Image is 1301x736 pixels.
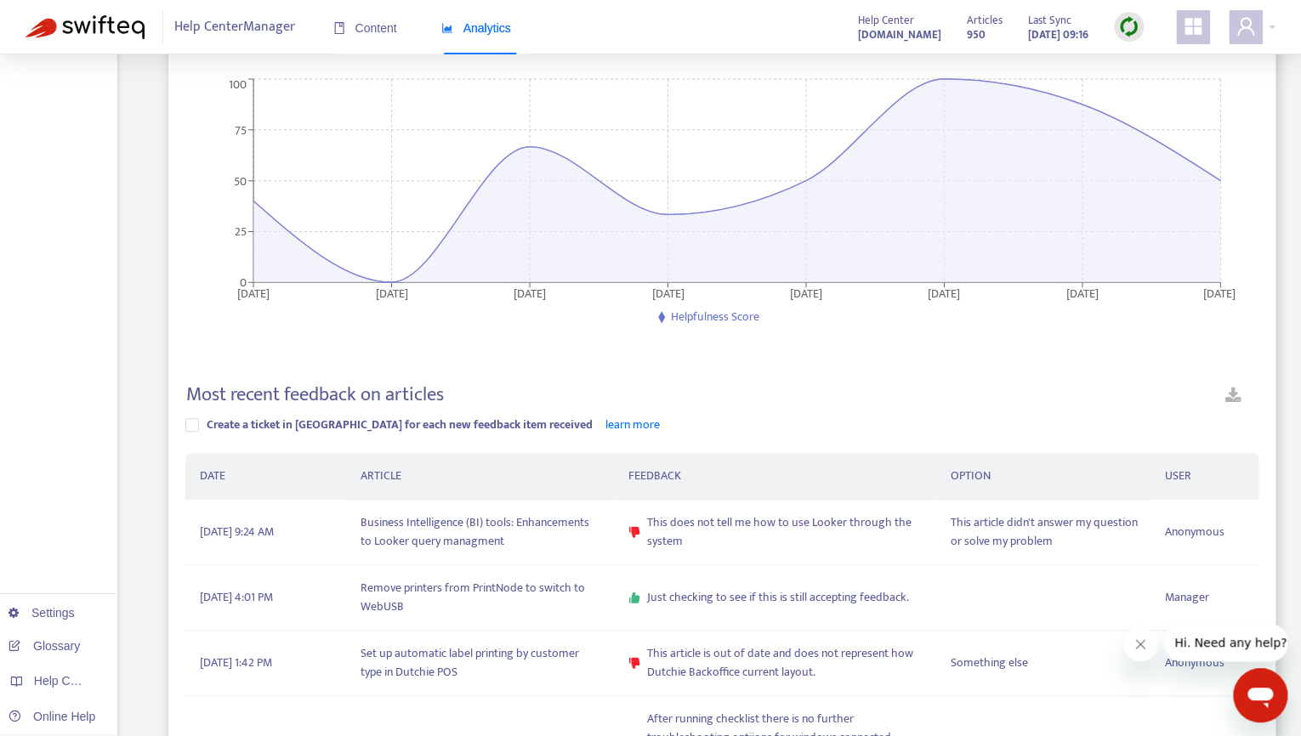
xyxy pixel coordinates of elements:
th: ARTICLE [347,453,615,500]
span: [DATE] 4:01 PM [199,588,272,607]
span: 34 [674,25,696,55]
a: [DOMAIN_NAME] [858,25,941,44]
span: Something else [951,654,1028,672]
span: Just checking to see if this is still accepting feedback. [647,588,909,607]
th: DATE [185,453,346,500]
span: user [1236,16,1256,37]
a: learn more [605,415,659,434]
td: Business Intelligence (BI) tools: Enhancements to Looker query managment [347,500,615,565]
span: Create a ticket in [GEOGRAPHIC_DATA] for each new feedback item received [206,415,592,434]
span: [DATE] 1:42 PM [199,654,271,672]
th: OPTION [937,453,1151,500]
tspan: [DATE] [652,283,685,303]
tspan: 100 [229,74,247,93]
a: Glossary [9,639,80,653]
span: Anonymous [1165,654,1224,672]
tspan: 25 [235,222,247,241]
tspan: [DATE] [376,283,408,303]
span: [DATE] 9:24 AM [199,523,273,541]
img: sync.dc5367851b00ba804db3.png [1118,16,1139,37]
iframe: Button to launch messaging window [1233,668,1287,722]
img: Swifteq [26,15,145,39]
span: Last Sync [1028,11,1071,30]
span: like [628,592,640,603]
th: USER [1151,453,1258,500]
span: Helpfulness Score [671,307,759,326]
span: dislike [628,526,640,538]
span: Help Center [858,11,914,30]
tspan: [DATE] [237,283,270,303]
strong: 950 [967,25,986,44]
span: Analytics [441,21,511,35]
span: This article didn't answer my question or solve my problem [951,513,1138,551]
span: book [333,22,345,34]
tspan: 50 [234,171,247,190]
iframe: Message from company [1164,624,1287,661]
h4: Most recent feedback on articles [185,383,443,406]
a: Online Help [9,710,95,723]
a: Settings [9,606,75,620]
span: Articles [967,11,1003,30]
strong: [DOMAIN_NAME] [858,25,941,44]
tspan: [DATE] [790,283,822,303]
span: 50% [245,25,284,55]
iframe: Close message [1123,627,1157,661]
tspan: [DATE] [1203,283,1236,303]
tspan: [DATE] [929,283,961,303]
strong: [DATE] 09:16 [1028,25,1088,44]
span: dislike [628,657,640,669]
td: Set up automatic label printing by customer type in Dutchie POS [347,631,615,696]
tspan: 75 [235,120,247,139]
span: This article is out of date and does not represent how Dutchie Backoffice current layout. [647,644,923,682]
span: area-chart [441,22,453,34]
td: Remove printers from PrintNode to switch to WebUSB [347,565,615,631]
span: Help Centers [34,674,104,688]
span: Manager [1165,588,1209,607]
th: FEEDBACK [615,453,936,500]
tspan: [DATE] [1066,283,1099,303]
span: Anonymous [1165,523,1224,541]
tspan: 0 [240,272,247,292]
span: Content [333,21,397,35]
span: This does not tell me how to use Looker through the system [647,513,923,551]
tspan: [DATE] [514,283,546,303]
span: 17 [538,25,557,55]
span: Help Center Manager [174,11,295,43]
span: appstore [1183,16,1203,37]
